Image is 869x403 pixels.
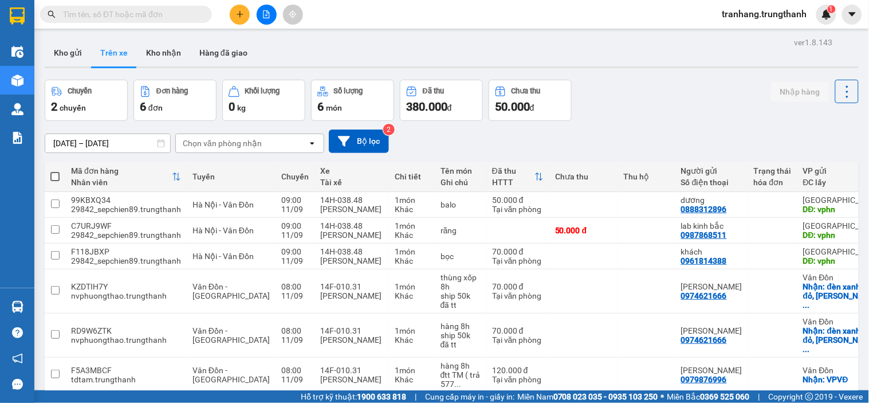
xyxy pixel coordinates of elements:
[681,205,727,214] div: 0888312896
[441,273,481,291] div: thùng xốp 8h
[51,100,57,114] span: 2
[320,178,383,187] div: Tài xế
[395,282,429,291] div: 1 món
[681,221,742,230] div: lab kinh bắc
[395,247,429,256] div: 1 món
[281,230,309,240] div: 11/09
[395,366,429,375] div: 1 món
[395,230,429,240] div: Khác
[357,392,406,401] strong: 1900 633 818
[771,81,829,102] button: Nhập hàng
[754,166,792,175] div: Trạng thái
[148,103,163,112] span: đơn
[10,7,25,25] img: logo-vxr
[821,9,832,19] img: icon-new-feature
[281,375,309,384] div: 11/09
[828,5,836,13] sup: 1
[406,100,447,114] span: 380.000
[281,195,309,205] div: 09:00
[681,282,742,291] div: c giang
[320,282,383,291] div: 14F-010.31
[492,326,544,335] div: 70.000 đ
[400,80,483,121] button: Đã thu380.000đ
[441,322,481,331] div: hàng 8h
[192,326,270,345] span: Vân Đồn - [GEOGRAPHIC_DATA]
[71,230,181,240] div: 29842_sepchien89.trungthanh
[156,87,188,95] div: Đơn hàng
[183,138,262,149] div: Chọn văn phòng nhận
[447,103,452,112] span: đ
[326,103,342,112] span: món
[308,139,317,148] svg: open
[192,200,254,209] span: Hà Nội - Vân Đồn
[555,226,612,235] div: 50.000 đ
[289,10,297,18] span: aim
[236,10,244,18] span: plus
[140,100,146,114] span: 6
[441,200,481,209] div: balo
[555,172,612,181] div: Chưa thu
[681,335,727,345] div: 0974621666
[71,375,181,384] div: tdtam.trungthanh
[12,327,23,338] span: question-circle
[423,87,444,95] div: Đã thu
[681,366,742,375] div: Huy Triều
[334,87,363,95] div: Số lượng
[192,282,270,300] span: Vân Đồn - [GEOGRAPHIC_DATA]
[441,166,481,175] div: Tên món
[71,195,181,205] div: 99KBXQ34
[45,39,91,66] button: Kho gửi
[257,5,277,25] button: file-add
[281,221,309,230] div: 09:00
[320,230,383,240] div: [PERSON_NAME]
[842,5,862,25] button: caret-down
[320,291,383,300] div: [PERSON_NAME]
[441,291,481,310] div: ship 50k đã tt
[230,5,250,25] button: plus
[489,80,572,121] button: Chưa thu50.000đ
[281,282,309,291] div: 08:00
[492,195,544,205] div: 50.000 đ
[492,375,544,384] div: Tại văn phòng
[754,178,792,187] div: hóa đơn
[222,80,305,121] button: Khối lượng0kg
[803,345,810,354] span: ...
[395,375,429,384] div: Khác
[281,335,309,345] div: 11/09
[492,291,544,300] div: Tại văn phòng
[530,103,534,112] span: đ
[281,205,309,214] div: 11/09
[11,75,23,87] img: warehouse-icon
[320,326,383,335] div: 14F-010.31
[71,205,181,214] div: 29842_sepchien89.trungthanh
[512,87,541,95] div: Chưa thu
[71,247,181,256] div: F118JBXP
[415,390,416,403] span: |
[492,166,534,175] div: Đã thu
[495,100,530,114] span: 50.000
[492,282,544,291] div: 70.000 đ
[237,103,246,112] span: kg
[492,247,544,256] div: 70.000 đ
[71,326,181,335] div: RD9W6ZTK
[91,39,137,66] button: Trên xe
[311,80,394,121] button: Số lượng6món
[395,335,429,345] div: Khác
[12,379,23,390] span: message
[553,392,658,401] strong: 0708 023 035 - 0935 103 250
[805,393,813,401] span: copyright
[190,39,257,66] button: Hàng đã giao
[192,226,254,235] span: Hà Nội - Vân Đồn
[441,361,481,370] div: hàng 8h
[441,252,481,261] div: bọc
[492,256,544,265] div: Tại văn phòng
[492,335,544,345] div: Tại văn phòng
[681,291,727,300] div: 0974621666
[65,162,187,192] th: Toggle SortBy
[492,178,534,187] div: HTTT
[395,205,429,214] div: Khác
[12,353,23,364] span: notification
[262,10,270,18] span: file-add
[441,331,481,349] div: ship 50k đã tt
[441,178,481,187] div: Ghi chú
